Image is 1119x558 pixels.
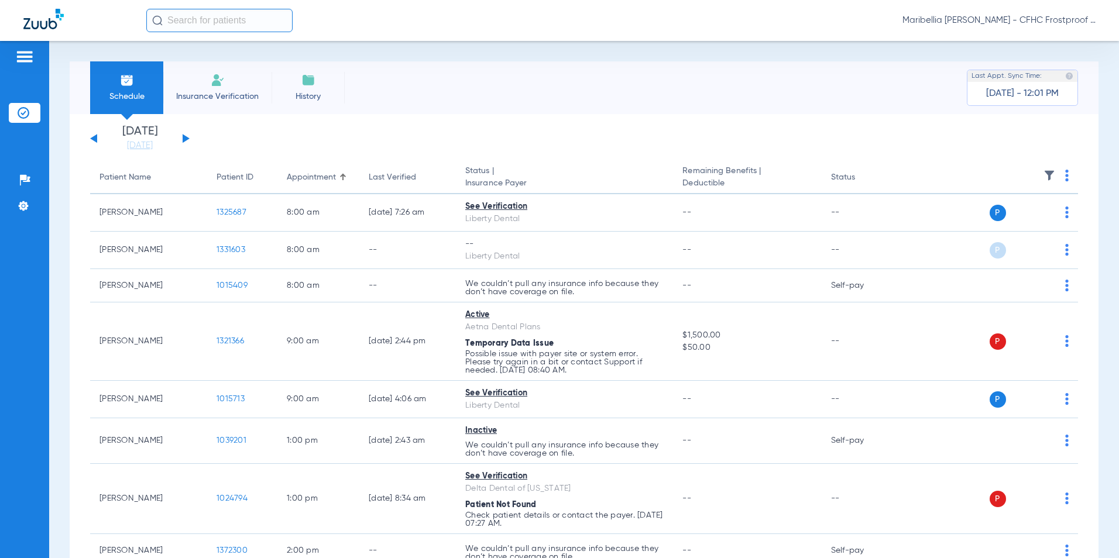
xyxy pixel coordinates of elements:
div: Active [465,309,664,321]
span: -- [682,246,691,254]
div: Patient Name [99,171,151,184]
td: [PERSON_NAME] [90,269,207,302]
span: 1024794 [217,494,248,502]
div: Appointment [287,171,336,184]
p: Possible issue with payer site or system error. Please try again in a bit or contact Support if n... [465,350,664,374]
span: -- [682,494,691,502]
td: [DATE] 4:06 AM [359,381,456,418]
div: Last Verified [369,171,447,184]
img: Schedule [120,73,134,87]
img: group-dot-blue.svg [1065,335,1069,347]
span: -- [682,281,691,290]
span: Temporary Data Issue [465,339,554,347]
span: 1321366 [217,337,244,345]
div: Aetna Dental Plans [465,321,664,333]
span: Schedule [99,91,155,102]
img: group-dot-blue.svg [1065,280,1069,291]
div: See Verification [465,201,664,213]
td: [PERSON_NAME] [90,381,207,418]
span: Insurance Verification [172,91,263,102]
span: P [990,205,1006,221]
img: group-dot-blue.svg [1065,206,1069,218]
td: [PERSON_NAME] [90,418,207,464]
span: $50.00 [682,342,812,354]
span: Deductible [682,177,812,190]
div: Liberty Dental [465,250,664,263]
div: Patient Name [99,171,198,184]
div: See Verification [465,470,664,483]
span: Patient Not Found [465,501,536,509]
td: 9:00 AM [277,302,359,381]
td: [PERSON_NAME] [90,302,207,381]
td: 1:00 PM [277,464,359,534]
div: Inactive [465,425,664,437]
td: [DATE] 2:43 AM [359,418,456,464]
td: -- [822,302,901,381]
td: [DATE] 8:34 AM [359,464,456,534]
td: [PERSON_NAME] [90,232,207,269]
iframe: Chat Widget [1060,502,1119,558]
span: P [990,491,1006,507]
div: Patient ID [217,171,253,184]
span: 1372300 [217,546,248,554]
span: 1325687 [217,208,246,216]
img: filter.svg [1044,170,1055,181]
img: group-dot-blue.svg [1065,393,1069,405]
td: [DATE] 2:44 PM [359,302,456,381]
img: hamburger-icon [15,50,34,64]
div: Last Verified [369,171,416,184]
a: [DATE] [105,140,175,151]
td: -- [822,464,901,534]
div: Appointment [287,171,350,184]
span: $1,500.00 [682,329,812,342]
td: 9:00 AM [277,381,359,418]
img: group-dot-blue.svg [1065,244,1069,256]
th: Status | [456,161,673,194]
li: [DATE] [105,126,175,151]
td: -- [359,232,456,269]
span: -- [682,436,691,445]
span: Last Appt. Sync Time: [972,70,1042,82]
span: [DATE] - 12:01 PM [986,88,1059,99]
div: Delta Dental of [US_STATE] [465,483,664,495]
td: -- [359,269,456,302]
td: 8:00 AM [277,232,359,269]
td: -- [822,381,901,418]
span: 1331603 [217,246,245,254]
span: Insurance Payer [465,177,664,190]
td: -- [822,232,901,269]
input: Search for patients [146,9,293,32]
div: Liberty Dental [465,213,664,225]
img: group-dot-blue.svg [1065,435,1069,446]
span: History [280,91,336,102]
span: -- [682,546,691,554]
span: 1015409 [217,281,248,290]
img: group-dot-blue.svg [1065,170,1069,181]
img: Manual Insurance Verification [211,73,225,87]
td: -- [822,194,901,232]
div: Liberty Dental [465,399,664,412]
img: last sync help info [1065,72,1073,80]
div: Patient ID [217,171,268,184]
td: [PERSON_NAME] [90,464,207,534]
p: Check patient details or contact the payer. [DATE] 07:27 AM. [465,511,664,528]
td: 1:00 PM [277,418,359,464]
img: Search Icon [152,15,163,26]
span: -- [682,208,691,216]
span: P [990,242,1006,259]
div: See Verification [465,387,664,399]
span: 1039201 [217,436,246,445]
span: -- [682,395,691,403]
img: Zuub Logo [23,9,64,29]
td: [PERSON_NAME] [90,194,207,232]
td: Self-pay [822,269,901,302]
th: Remaining Benefits | [673,161,821,194]
p: We couldn’t pull any insurance info because they don’t have coverage on file. [465,280,664,296]
img: group-dot-blue.svg [1065,492,1069,504]
span: P [990,333,1006,350]
td: 8:00 AM [277,269,359,302]
span: P [990,391,1006,408]
img: History [301,73,315,87]
span: Maribellia [PERSON_NAME] - CFHC Frostproof Dental [902,15,1096,26]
